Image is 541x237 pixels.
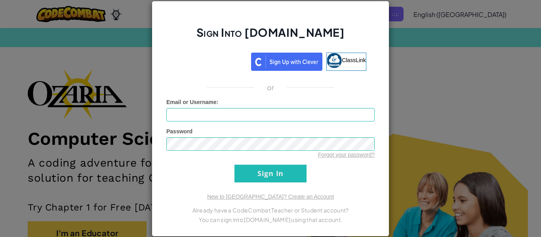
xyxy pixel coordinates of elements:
p: or [267,83,274,92]
span: Password [166,128,192,135]
p: Already have a CodeCombat Teacher or Student account? [166,205,375,215]
iframe: Sign in with Google Button [171,52,251,69]
a: Forgot your password? [318,152,375,158]
img: clever_sso_button@2x.png [251,53,322,71]
label: : [166,98,219,106]
input: Sign In [234,165,307,182]
a: New to [GEOGRAPHIC_DATA]? Create an Account [207,193,334,200]
p: You can sign into [DOMAIN_NAME] using that account. [166,215,375,224]
span: ClassLink [342,57,366,63]
span: Email or Username [166,99,217,105]
img: classlink-logo-small.png [327,53,342,68]
h2: Sign Into [DOMAIN_NAME] [166,25,375,48]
